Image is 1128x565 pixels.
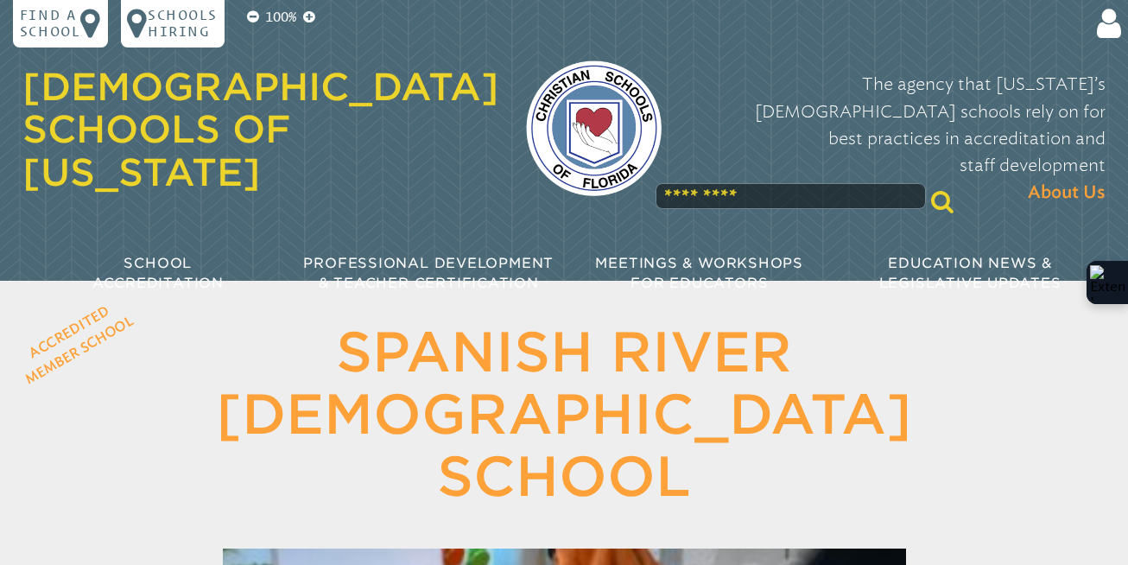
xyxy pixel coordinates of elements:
[303,255,554,292] span: Professional Development & Teacher Certification
[689,71,1106,206] p: The agency that [US_STATE]’s [DEMOGRAPHIC_DATA] schools rely on for best practices in accreditati...
[22,65,499,194] a: [DEMOGRAPHIC_DATA] Schools of [US_STATE]
[92,255,224,292] span: School Accreditation
[1028,180,1106,206] span: About Us
[130,321,999,508] h1: Spanish River [DEMOGRAPHIC_DATA] School
[20,7,80,41] p: Find a school
[879,255,1061,292] span: Education News & Legislative Updates
[1090,265,1125,300] img: Extension Icon
[526,60,662,196] img: csf-logo-web-colors.png
[595,255,803,292] span: Meetings & Workshops for Educators
[148,7,218,41] p: Schools Hiring
[262,7,300,28] p: 100%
